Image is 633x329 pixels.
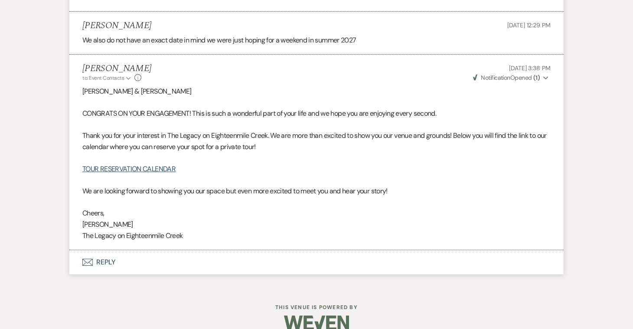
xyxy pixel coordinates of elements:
span: [DATE] 3:38 PM [509,64,551,72]
span: Cheers, [82,208,104,218]
button: Reply [69,250,564,274]
span: Thank you for your interest in The Legacy on Eighteenmile Creek. We are more than excited to show... [82,131,547,151]
span: Opened [473,74,540,81]
strong: ( 1 ) [533,74,540,81]
span: Notification [481,74,510,81]
span: [DATE] 12:29 PM [507,21,551,29]
span: [PERSON_NAME] [82,220,133,229]
p: We also do not have an exact date in mind we were just hoping for a weekend in summer 2027 [82,35,551,46]
button: NotificationOpened (1) [472,73,551,82]
span: We are looking forward to showing you our space but even more excited to meet you and hear your s... [82,186,388,195]
p: The Legacy on Eighteenmile Creek [82,230,551,241]
h5: [PERSON_NAME] [82,20,151,31]
button: to: Event Contacts [82,74,132,82]
p: [PERSON_NAME] & [PERSON_NAME] [82,86,551,97]
span: to: Event Contacts [82,75,124,81]
a: TOUR RESERVATION CALENDAR [82,164,176,173]
span: CONGRATS ON YOUR ENGAGEMENT! This is such a wonderful part of your life and we hope you are enjoy... [82,109,436,118]
h5: [PERSON_NAME] [82,63,151,74]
